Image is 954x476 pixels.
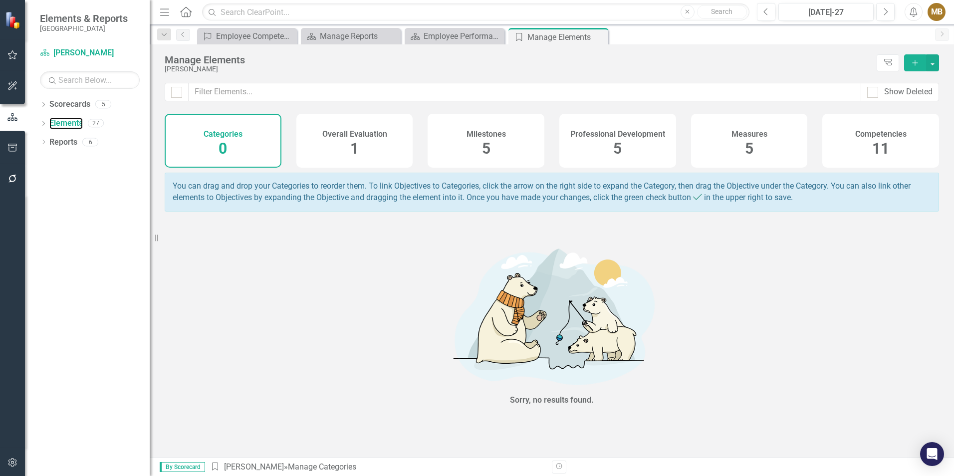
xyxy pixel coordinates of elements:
[188,83,861,101] input: Filter Elements...
[402,238,702,393] img: No results found
[82,138,98,146] div: 6
[95,100,111,109] div: 5
[928,3,946,21] button: MB
[224,462,284,472] a: [PERSON_NAME]
[165,65,872,73] div: [PERSON_NAME]
[160,462,205,472] span: By Scorecard
[872,140,889,157] span: 11
[855,130,907,139] h4: Competencies
[40,47,140,59] a: [PERSON_NAME]
[40,12,128,24] span: Elements & Reports
[165,173,939,212] div: You can drag and drop your Categories to reorder them. To link Objectives to Categories, click th...
[320,30,398,42] div: Manage Reports
[165,54,872,65] div: Manage Elements
[200,30,294,42] a: Employee Competencies to Update
[745,140,753,157] span: 5
[613,140,622,157] span: 5
[467,130,506,139] h4: Milestones
[884,86,933,98] div: Show Deleted
[482,140,490,157] span: 5
[407,30,502,42] a: Employee Performance Evaluation
[49,137,77,148] a: Reports
[49,118,83,129] a: Elements
[782,6,870,18] div: [DATE]-27
[697,5,747,19] button: Search
[711,7,732,15] span: Search
[731,130,767,139] h4: Measures
[49,99,90,110] a: Scorecards
[40,71,140,89] input: Search Below...
[88,119,104,128] div: 27
[778,3,874,21] button: [DATE]-27
[202,3,749,21] input: Search ClearPoint...
[920,442,944,466] div: Open Intercom Messenger
[424,30,502,42] div: Employee Performance Evaluation
[350,140,359,157] span: 1
[322,130,387,139] h4: Overall Evaluation
[570,130,665,139] h4: Professional Development
[527,31,606,43] div: Manage Elements
[510,395,594,406] div: Sorry, no results found.
[5,11,22,29] img: ClearPoint Strategy
[210,462,544,473] div: » Manage Categories
[219,140,227,157] span: 0
[40,24,128,32] small: [GEOGRAPHIC_DATA]
[216,30,294,42] div: Employee Competencies to Update
[204,130,242,139] h4: Categories
[303,30,398,42] a: Manage Reports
